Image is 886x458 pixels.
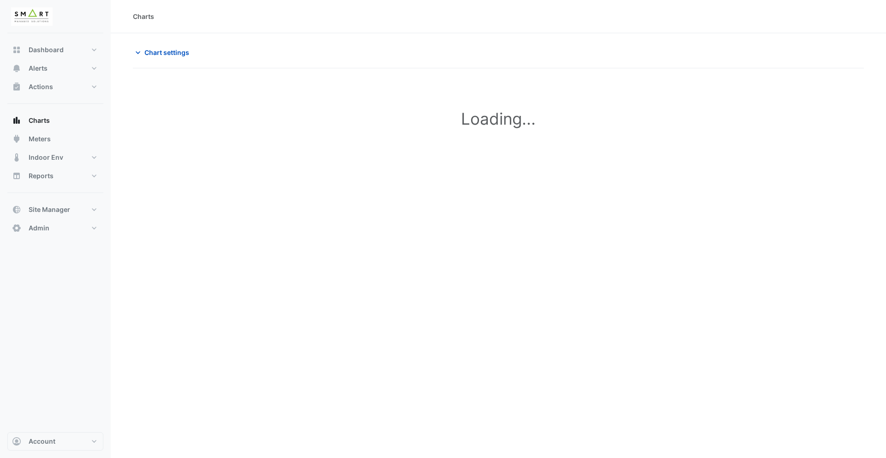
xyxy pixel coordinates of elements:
[29,437,55,446] span: Account
[12,134,21,144] app-icon: Meters
[7,78,103,96] button: Actions
[153,109,844,128] h1: Loading...
[7,167,103,185] button: Reports
[12,116,21,125] app-icon: Charts
[29,45,64,54] span: Dashboard
[7,219,103,237] button: Admin
[11,7,53,26] img: Company Logo
[7,200,103,219] button: Site Manager
[12,223,21,233] app-icon: Admin
[29,64,48,73] span: Alerts
[7,111,103,130] button: Charts
[133,12,154,21] div: Charts
[12,153,21,162] app-icon: Indoor Env
[7,432,103,451] button: Account
[12,64,21,73] app-icon: Alerts
[7,59,103,78] button: Alerts
[29,134,51,144] span: Meters
[144,48,189,57] span: Chart settings
[133,44,195,60] button: Chart settings
[29,116,50,125] span: Charts
[29,153,63,162] span: Indoor Env
[29,171,54,181] span: Reports
[29,223,49,233] span: Admin
[12,82,21,91] app-icon: Actions
[7,148,103,167] button: Indoor Env
[29,82,53,91] span: Actions
[7,41,103,59] button: Dashboard
[7,130,103,148] button: Meters
[29,205,70,214] span: Site Manager
[12,171,21,181] app-icon: Reports
[12,205,21,214] app-icon: Site Manager
[12,45,21,54] app-icon: Dashboard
